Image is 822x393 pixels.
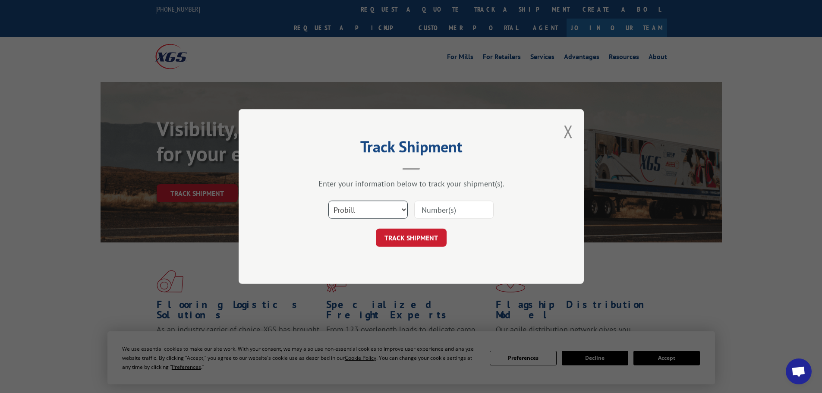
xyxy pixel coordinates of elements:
[282,141,541,157] h2: Track Shipment
[564,120,573,143] button: Close modal
[414,201,494,219] input: Number(s)
[786,358,812,384] div: Open chat
[282,179,541,189] div: Enter your information below to track your shipment(s).
[376,229,447,247] button: TRACK SHIPMENT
